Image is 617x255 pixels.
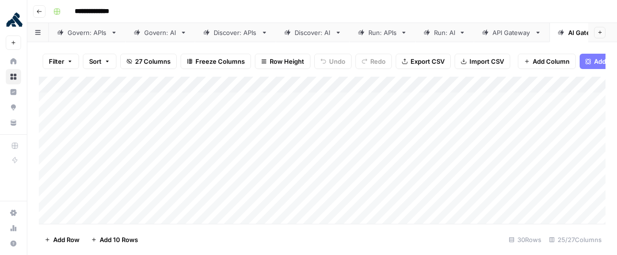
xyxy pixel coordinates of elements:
button: Workspace: Kong [6,8,21,32]
a: Your Data [6,115,21,130]
span: Export CSV [411,57,445,66]
button: Export CSV [396,54,451,69]
div: Govern: APIs [68,28,107,37]
a: Run: AI [415,23,474,42]
button: Add Column [518,54,576,69]
button: Add 10 Rows [85,232,144,247]
button: Undo [314,54,352,69]
a: Discover: APIs [195,23,276,42]
img: Kong Logo [6,11,23,28]
button: Freeze Columns [181,54,251,69]
a: Run: APIs [350,23,415,42]
a: Home [6,54,21,69]
div: Discover: AI [295,28,331,37]
span: Add Column [533,57,570,66]
button: Filter [43,54,79,69]
div: Discover: APIs [214,28,257,37]
span: Add 10 Rows [100,235,138,244]
div: Govern: AI [144,28,176,37]
div: Run: AI [434,28,455,37]
span: Import CSV [469,57,504,66]
a: Govern: APIs [49,23,126,42]
a: Settings [6,205,21,220]
button: Sort [83,54,116,69]
button: Row Height [255,54,310,69]
button: Import CSV [455,54,510,69]
div: AI Gateway [568,28,603,37]
a: Govern: AI [126,23,195,42]
span: Redo [370,57,386,66]
button: Add Row [39,232,85,247]
a: Opportunities [6,100,21,115]
span: Row Height [270,57,304,66]
span: Sort [89,57,102,66]
a: Insights [6,84,21,100]
a: Discover: AI [276,23,350,42]
span: Undo [329,57,345,66]
a: API Gateway [474,23,549,42]
button: Redo [355,54,392,69]
button: 27 Columns [120,54,177,69]
a: Usage [6,220,21,236]
div: 30 Rows [505,232,545,247]
span: Filter [49,57,64,66]
span: Add Row [53,235,80,244]
button: Help + Support [6,236,21,251]
div: API Gateway [492,28,531,37]
a: Browse [6,69,21,84]
div: Run: APIs [368,28,397,37]
div: 25/27 Columns [545,232,606,247]
span: 27 Columns [135,57,171,66]
span: Freeze Columns [195,57,245,66]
